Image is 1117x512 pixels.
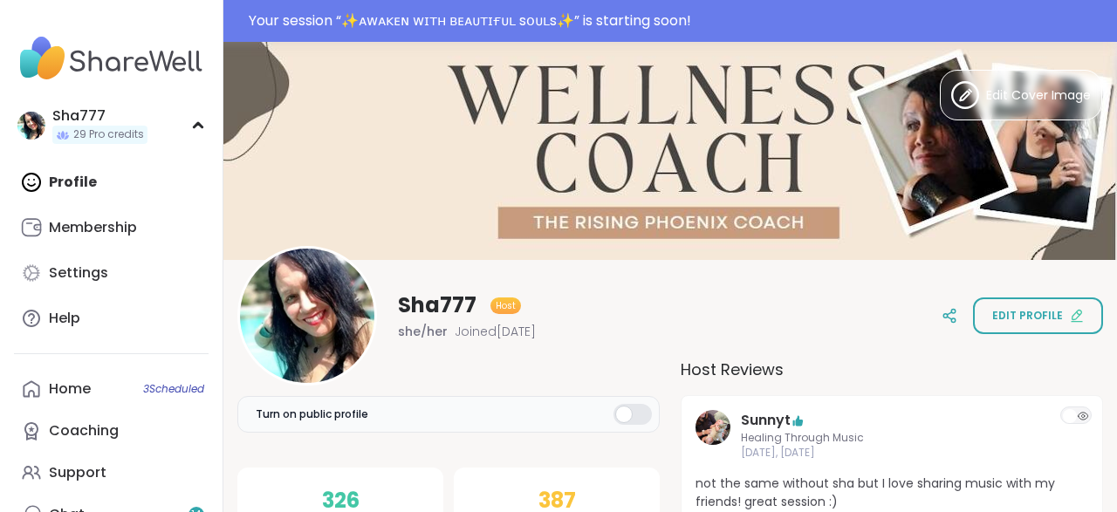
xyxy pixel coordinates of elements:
div: Help [49,309,80,328]
span: not the same without sha but I love sharing music with my friends! great session :) [696,474,1088,511]
button: Edit profile [973,297,1103,334]
a: Settings [14,252,209,294]
img: Sha777 [17,112,45,140]
a: Sunnyt [696,410,730,461]
span: 29 Pro credits [73,127,144,142]
a: Sunnyt [741,410,791,431]
a: Home3Scheduled [14,368,209,410]
div: Support [49,463,106,482]
a: Membership [14,207,209,249]
span: Host [496,299,516,312]
span: Edit profile [992,308,1063,324]
img: Sha777 [240,249,374,383]
div: Membership [49,218,137,237]
a: Help [14,297,209,339]
span: Sha777 [398,291,476,319]
div: Sha777 [52,106,147,126]
span: 3 Scheduled [143,382,204,396]
span: Healing Through Music [741,431,1043,446]
div: Home [49,379,91,399]
a: Support [14,452,209,494]
a: Coaching [14,410,209,452]
img: banner [223,42,1117,260]
iframe: Spotlight [191,423,205,437]
span: Turn on public profile [256,406,368,422]
span: she/her [398,323,448,340]
span: [DATE], [DATE] [741,446,1043,461]
img: Sunnyt [696,410,730,445]
button: Edit Cover Image [940,70,1102,120]
div: Your session “ ✨ᴀᴡᴀᴋᴇɴ ᴡɪᴛʜ ʙᴇᴀᴜᴛɪғᴜʟ sᴏᴜʟs✨ ” is starting soon! [249,10,1107,31]
span: Edit Cover Image [986,86,1091,105]
div: Coaching [49,421,119,440]
div: Settings [49,263,108,283]
span: Joined [DATE] [455,323,536,340]
img: ShareWell Nav Logo [14,28,209,89]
